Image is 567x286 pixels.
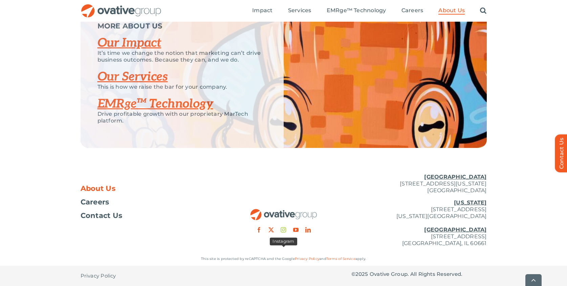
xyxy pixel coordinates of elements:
[454,199,486,206] u: [US_STATE]
[288,7,311,15] a: Services
[268,227,274,233] a: twitter
[288,7,311,14] span: Services
[97,69,168,84] a: Our Services
[401,7,423,14] span: Careers
[351,199,487,247] p: [STREET_ADDRESS] [US_STATE][GEOGRAPHIC_DATA] [STREET_ADDRESS] [GEOGRAPHIC_DATA], IL 60661
[295,257,319,261] a: Privacy Policy
[81,212,216,219] a: Contact Us
[97,50,267,63] p: It’s time we change the notion that marketing can’t drive business outcomes. Because they can, an...
[81,256,487,262] p: This site is protected by reCAPTCHA and the Google and apply.
[81,272,116,279] span: Privacy Policy
[355,271,368,277] span: 2025
[81,185,216,219] nav: Footer Menu
[97,96,213,111] a: EMRge™ Technology
[97,84,267,90] p: This is how we raise the bar for your company.
[438,7,465,15] a: About Us
[97,111,267,124] p: Drive profitable growth with our proprietary MarTech platform.
[256,227,262,233] a: facebook
[424,174,486,180] u: [GEOGRAPHIC_DATA]
[81,3,162,10] a: OG_Full_horizontal_RGB
[81,185,116,192] span: About Us
[97,23,267,29] p: MORE ABOUT US
[81,199,216,205] a: Careers
[252,7,272,15] a: Impact
[305,227,311,233] a: linkedin
[281,227,286,233] a: instagram
[81,185,216,192] a: About Us
[424,226,486,233] u: [GEOGRAPHIC_DATA]
[326,257,355,261] a: Terms of Service
[401,7,423,15] a: Careers
[81,266,116,286] a: Privacy Policy
[81,199,109,205] span: Careers
[81,212,123,219] span: Contact Us
[327,7,386,15] a: EMRge™ Technology
[480,7,486,15] a: Search
[351,174,487,194] p: [STREET_ADDRESS][US_STATE] [GEOGRAPHIC_DATA]
[250,208,318,215] a: OG_Full_horizontal_RGB
[293,227,299,233] a: youtube
[270,238,297,245] div: Instagram
[327,7,386,14] span: EMRge™ Technology
[252,7,272,14] span: Impact
[438,7,465,14] span: About Us
[97,36,161,50] a: Our Impact
[81,266,216,286] nav: Footer - Privacy Policy
[351,271,487,278] p: © Ovative Group. All Rights Reserved.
